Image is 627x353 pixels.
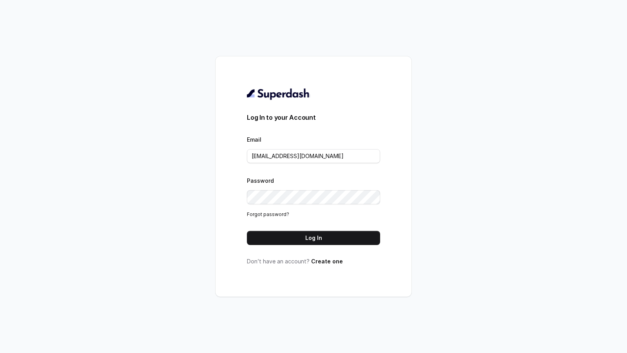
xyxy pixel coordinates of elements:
[247,149,380,163] input: youremail@example.com
[247,211,289,217] a: Forgot password?
[247,177,274,184] label: Password
[247,258,380,265] p: Don’t have an account?
[247,136,261,143] label: Email
[247,88,310,100] img: light.svg
[247,113,380,122] h3: Log In to your Account
[247,231,380,245] button: Log In
[311,258,343,265] a: Create one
